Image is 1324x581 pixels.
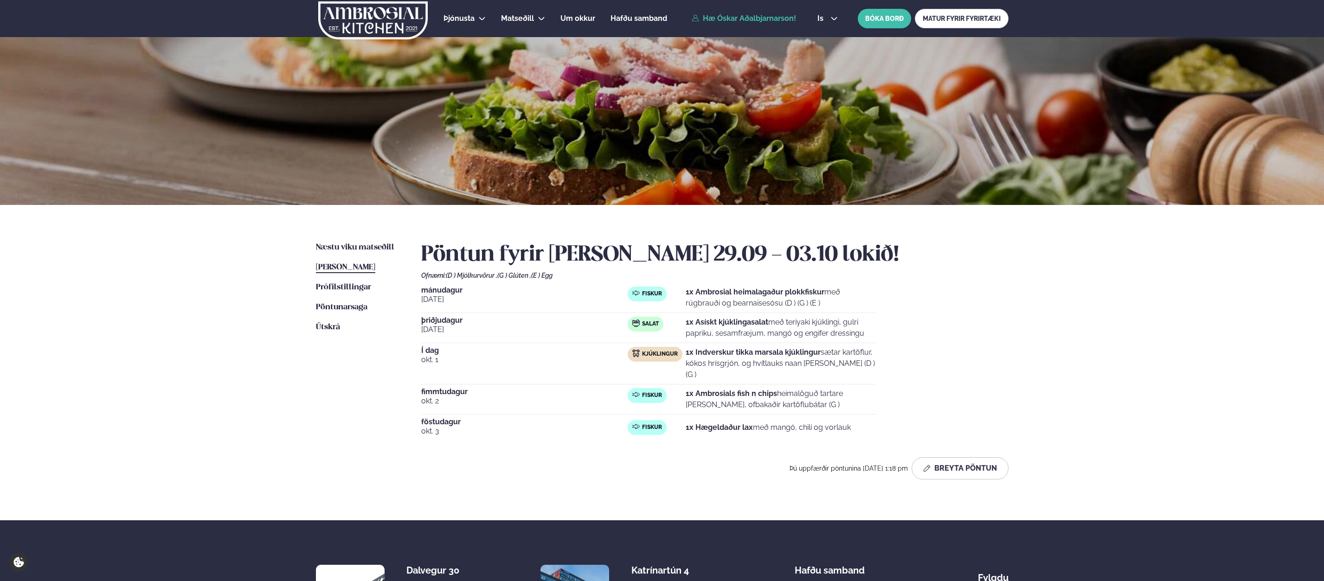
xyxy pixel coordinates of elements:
span: Prófílstillingar [316,283,371,291]
p: með rúgbrauði og bearnaisesósu (D ) (G ) (E ) [686,287,875,309]
img: logo [318,1,429,39]
strong: 1x Asískt kjúklingasalat [686,318,768,326]
span: Kjúklingur [642,351,678,358]
p: sætar kartöflur, kókos hrísgrjón, og hvítlauks naan [PERSON_NAME] (D ) (G ) [686,347,875,380]
a: Matseðill [501,13,534,24]
strong: 1x Ambrosials fish n chips [686,389,777,398]
span: okt. 2 [421,396,628,407]
span: [DATE] [421,324,628,335]
span: okt. 3 [421,426,628,437]
img: fish.svg [632,289,640,297]
span: is [817,15,826,22]
span: Salat [642,320,659,328]
strong: 1x Indverskur tikka marsala kjúklingur [686,348,821,357]
span: [DATE] [421,294,628,305]
span: (D ) Mjólkurvörur , [446,272,497,279]
a: Næstu viku matseðill [316,242,394,253]
span: Fiskur [642,424,662,431]
span: [PERSON_NAME] [316,263,375,271]
img: fish.svg [632,391,640,398]
span: Útskrá [316,323,340,331]
span: Hafðu samband [611,14,667,23]
h2: Pöntun fyrir [PERSON_NAME] 29.09 - 03.10 lokið! [421,242,1009,268]
span: þriðjudagur [421,317,628,324]
span: (G ) Glúten , [497,272,531,279]
span: mánudagur [421,287,628,294]
a: Útskrá [316,322,340,333]
span: Fiskur [642,290,662,298]
a: Pöntunarsaga [316,302,367,313]
strong: 1x Hægeldaður lax [686,423,753,432]
span: Þú uppfærðir pöntunina [DATE] 1:18 pm [790,465,908,472]
span: Þjónusta [443,14,475,23]
span: Um okkur [560,14,595,23]
div: Ofnæmi: [421,272,1009,279]
span: okt. 1 [421,354,628,365]
a: Cookie settings [9,553,28,572]
div: Dalvegur 30 [406,565,480,576]
span: Matseðill [501,14,534,23]
a: Hafðu samband [611,13,667,24]
button: Breyta Pöntun [912,457,1009,479]
p: heimalöguð tartare [PERSON_NAME], ofbakaðir kartöflubátar (G ) [686,388,875,410]
span: Í dag [421,347,628,354]
p: með teriyaki kjúklingi, gulri papriku, sesamfræjum, mangó og engifer dressingu [686,317,875,339]
a: MATUR FYRIR FYRIRTÆKI [915,9,1009,28]
a: [PERSON_NAME] [316,262,375,273]
div: Katrínartún 4 [631,565,705,576]
a: Þjónusta [443,13,475,24]
a: Hæ Óskar Aðalbjarnarson! [692,14,796,23]
span: Næstu viku matseðill [316,243,394,251]
strong: 1x Ambrosial heimalagaður plokkfiskur [686,287,824,296]
span: föstudagur [421,418,628,426]
a: Prófílstillingar [316,282,371,293]
button: BÓKA BORÐ [858,9,911,28]
span: fimmtudagur [421,388,628,396]
a: Um okkur [560,13,595,24]
span: Pöntunarsaga [316,303,367,311]
img: salad.svg [632,319,640,327]
span: Hafðu samband [795,557,865,576]
span: Fiskur [642,392,662,399]
span: (E ) Egg [531,272,553,279]
p: með mangó, chilí og vorlauk [686,422,851,433]
img: chicken.svg [632,350,640,357]
button: is [810,15,845,22]
img: fish.svg [632,423,640,430]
